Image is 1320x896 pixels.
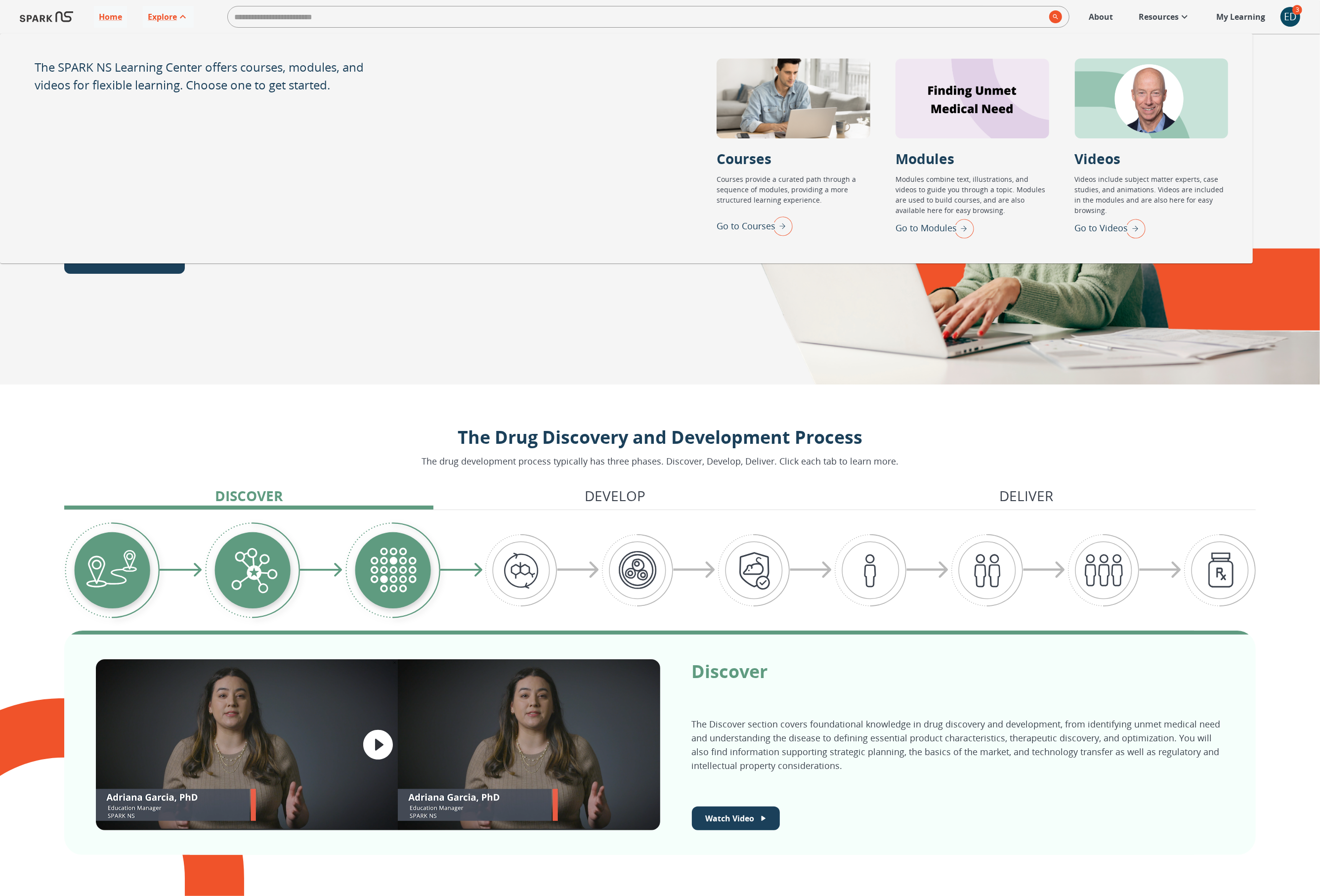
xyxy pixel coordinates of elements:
p: Discover [692,659,1225,683]
div: Videos [1075,58,1229,138]
img: Logo of SPARK at Stanford [20,5,73,29]
a: Explore [143,6,194,28]
div: Modules [895,58,1049,138]
p: The Discover section covers foundational knowledge in drug discovery and development, from identi... [692,717,1225,772]
p: Discover [215,485,283,506]
a: Resources [1134,6,1195,28]
a: Home [94,6,127,28]
p: Develop [585,485,645,506]
img: arrow-right [440,563,483,578]
p: Videos include subject matter experts, case studies, and animations. Videos are included in the m... [1075,174,1229,215]
img: arrow-right [906,561,949,579]
button: search [1045,6,1062,27]
button: play video [356,723,400,767]
div: ED [1280,7,1300,27]
div: Graphic showing the progression through the Discover, Develop, and Deliver pipeline, highlighting... [64,522,1256,619]
p: Home [99,11,122,23]
span: 3 [1292,5,1302,15]
p: Deliver [999,485,1053,506]
p: The drug development process typically has three phases. Discover, Develop, Deliver. Click each t... [422,455,898,468]
button: account of current user [1280,7,1300,27]
img: right arrow [768,213,793,239]
p: About [1089,11,1113,23]
p: Courses provide a curated path through a sequence of modules, providing a more structured learnin... [717,174,870,213]
p: The Drug Discovery and Development Process [422,424,898,451]
p: Go to Videos [1075,221,1128,235]
img: arrow-right [160,563,202,578]
img: arrow-right [1023,561,1065,579]
p: My Learning [1216,11,1265,23]
p: Go to Modules [895,221,957,235]
a: My Learning [1211,6,1271,28]
p: Explore [148,11,177,23]
img: arrow-right [1139,561,1182,579]
img: arrow-right [790,561,832,579]
div: Courses [717,58,870,138]
p: Courses [717,148,771,169]
p: Go to Courses [717,219,775,233]
div: Go to Modules [895,215,974,241]
div: Logo of SPARK NS, featuring the words "Discover: Drug Discovery and Early Planning" [96,659,660,830]
img: arrow-right [557,561,599,579]
p: Modules combine text, illustrations, and videos to guide you through a topic. Modules are used to... [895,174,1049,215]
img: right arrow [949,215,974,241]
p: The SPARK NS Learning Center offers courses, modules, and videos for flexible learning. Choose on... [35,58,396,94]
img: arrow-right [300,563,342,578]
img: arrow-right [673,561,716,579]
p: Resources [1139,11,1179,23]
a: About [1084,6,1118,28]
div: Go to Videos [1075,215,1146,241]
p: Videos [1075,148,1121,169]
p: Watch Video [705,812,754,824]
div: Go to Courses [717,213,793,239]
button: Watch Welcome Video [692,807,780,830]
p: Modules [895,148,954,169]
img: right arrow [1121,215,1146,241]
